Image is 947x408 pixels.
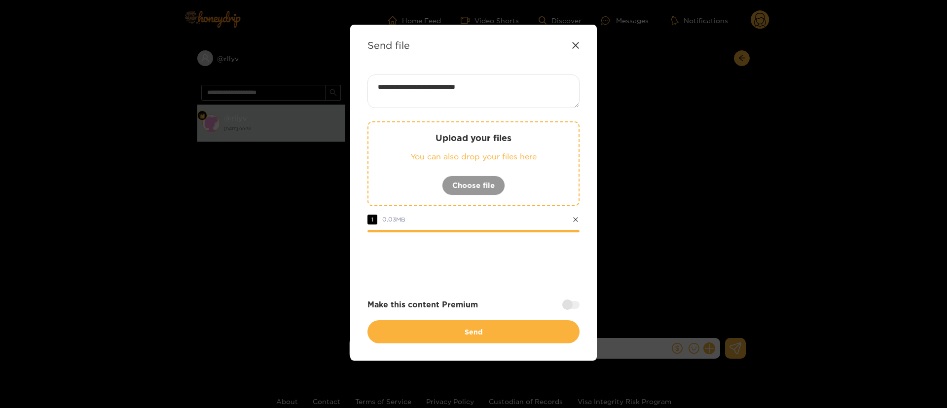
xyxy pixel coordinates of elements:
[388,151,559,162] p: You can also drop your files here
[367,39,410,51] strong: Send file
[442,176,505,195] button: Choose file
[367,299,478,310] strong: Make this content Premium
[382,216,405,223] span: 0.03 MB
[367,320,580,343] button: Send
[367,215,377,224] span: 1
[388,132,559,144] p: Upload your files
